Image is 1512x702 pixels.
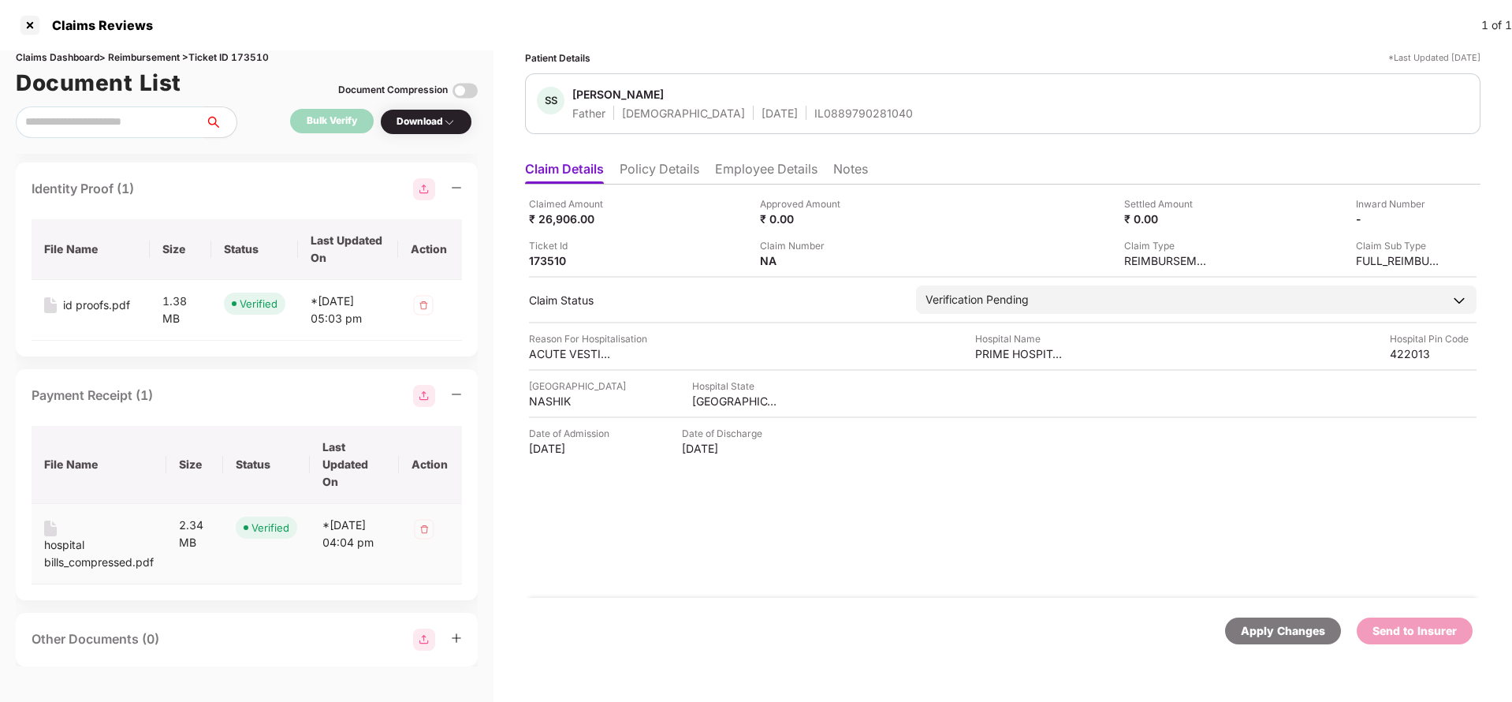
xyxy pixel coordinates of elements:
[162,293,199,327] div: 1.38 MB
[411,293,436,318] img: svg+xml;base64,PHN2ZyB4bWxucz0iaHR0cDovL3d3dy53My5vcmcvMjAwMC9zdmciIHdpZHRoPSIzMiIgaGVpZ2h0PSIzMi...
[1241,622,1325,640] div: Apply Changes
[338,83,448,98] div: Document Compression
[622,106,745,121] div: [DEMOGRAPHIC_DATA]
[179,517,210,551] div: 2.34 MB
[32,629,159,649] div: Other Documents (0)
[760,211,847,226] div: ₹ 0.00
[529,293,900,308] div: Claim Status
[1481,17,1512,34] div: 1 of 1
[16,65,181,100] h1: Document List
[975,331,1062,346] div: Hospital Name
[32,219,150,280] th: File Name
[63,297,130,314] div: id proofs.pdf
[16,50,478,65] div: Claims Dashboard > Reimbursement > Ticket ID 173510
[525,161,604,184] li: Claim Details
[32,386,153,405] div: Payment Receipt (1)
[537,87,564,114] div: SS
[1390,346,1477,361] div: 422013
[412,517,437,542] img: svg+xml;base64,PHN2ZyB4bWxucz0iaHR0cDovL3d3dy53My5vcmcvMjAwMC9zdmciIHdpZHRoPSIzMiIgaGVpZ2h0PSIzMi...
[44,536,154,571] div: hospital bills_compressed.pdf
[529,441,616,456] div: [DATE]
[1356,196,1443,211] div: Inward Number
[529,238,616,253] div: Ticket Id
[692,379,779,394] div: Hospital State
[211,219,298,280] th: Status
[166,426,223,504] th: Size
[1372,622,1457,640] div: Send to Insurer
[529,426,616,441] div: Date of Admission
[760,196,847,211] div: Approved Amount
[322,517,386,551] div: *[DATE] 04:04 pm
[311,293,385,327] div: *[DATE] 05:03 pm
[682,426,769,441] div: Date of Discharge
[240,296,277,312] div: Verified
[529,394,616,409] div: NASHIK
[525,50,590,65] div: Patient Details
[572,106,605,121] div: Father
[925,291,1029,308] div: Verification Pending
[223,426,310,504] th: Status
[1124,196,1211,211] div: Settled Amount
[1124,211,1211,226] div: ₹ 0.00
[572,87,664,102] div: [PERSON_NAME]
[452,78,478,103] img: svg+xml;base64,PHN2ZyBpZD0iVG9nZ2xlLTMyeDMyIiB4bWxucz0iaHR0cDovL3d3dy53My5vcmcvMjAwMC9zdmciIHdpZH...
[529,196,616,211] div: Claimed Amount
[443,116,456,129] img: svg+xml;base64,PHN2ZyBpZD0iRHJvcGRvd24tMzJ4MzIiIHhtbG5zPSJodHRwOi8vd3d3LnczLm9yZy8yMDAwL3N2ZyIgd2...
[1356,238,1443,253] div: Claim Sub Type
[1356,253,1443,268] div: FULL_REIMBURSEMENT
[150,219,211,280] th: Size
[399,426,462,504] th: Action
[715,161,817,184] li: Employee Details
[413,629,435,651] img: svg+xml;base64,PHN2ZyBpZD0iR3JvdXBfMjg4MTMiIGRhdGEtbmFtZT0iR3JvdXAgMjg4MTMiIHhtbG5zPSJodHRwOi8vd3...
[975,346,1062,361] div: PRIME HOSPITAL
[44,521,57,536] img: svg+xml;base64,PHN2ZyB4bWxucz0iaHR0cDovL3d3dy53My5vcmcvMjAwMC9zdmciIHdpZHRoPSIxNiIgaGVpZ2h0PSIyMC...
[529,211,616,226] div: ₹ 26,906.00
[44,297,57,313] img: svg+xml;base64,PHN2ZyB4bWxucz0iaHR0cDovL3d3dy53My5vcmcvMjAwMC9zdmciIHdpZHRoPSIxNiIgaGVpZ2h0PSIyMC...
[251,520,289,536] div: Verified
[32,426,166,504] th: File Name
[760,238,847,253] div: Claim Number
[1388,50,1480,65] div: *Last Updated [DATE]
[1124,238,1211,253] div: Claim Type
[451,389,462,400] span: minus
[1451,293,1467,308] img: downArrowIcon
[1356,211,1443,226] div: -
[692,394,779,409] div: [GEOGRAPHIC_DATA]
[307,114,357,129] div: Bulk Verify
[529,346,616,361] div: ACUTE VESTIBULAR NEURONITS
[204,106,237,138] button: search
[833,161,868,184] li: Notes
[43,17,153,33] div: Claims Reviews
[760,253,847,268] div: NA
[1124,253,1211,268] div: REIMBURSEMENT
[310,426,399,504] th: Last Updated On
[762,106,798,121] div: [DATE]
[204,116,236,129] span: search
[529,253,616,268] div: 173510
[529,379,626,394] div: [GEOGRAPHIC_DATA]
[1390,331,1477,346] div: Hospital Pin Code
[413,385,435,407] img: svg+xml;base64,PHN2ZyBpZD0iR3JvdXBfMjg4MTMiIGRhdGEtbmFtZT0iR3JvdXAgMjg4MTMiIHhtbG5zPSJodHRwOi8vd3...
[413,178,435,200] img: svg+xml;base64,PHN2ZyBpZD0iR3JvdXBfMjg4MTMiIGRhdGEtbmFtZT0iR3JvdXAgMjg4MTMiIHhtbG5zPSJodHRwOi8vd3...
[397,114,456,129] div: Download
[682,441,769,456] div: [DATE]
[32,179,134,199] div: Identity Proof (1)
[298,219,398,280] th: Last Updated On
[620,161,699,184] li: Policy Details
[451,633,462,644] span: plus
[398,219,462,280] th: Action
[451,182,462,193] span: minus
[814,106,913,121] div: IL0889790281040
[529,331,647,346] div: Reason For Hospitalisation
